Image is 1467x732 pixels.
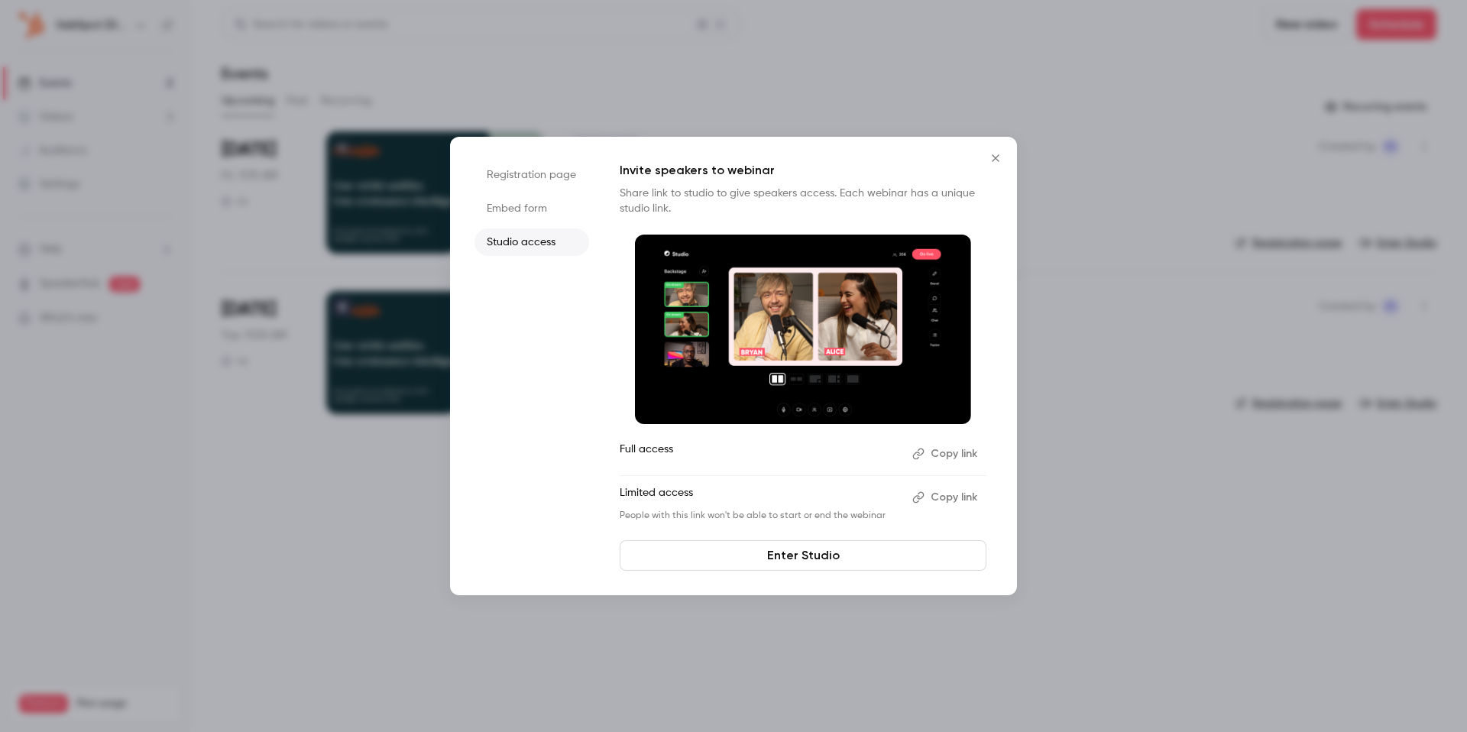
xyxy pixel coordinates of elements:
[620,485,900,510] p: Limited access
[620,442,900,466] p: Full access
[474,195,589,222] li: Embed form
[620,540,986,571] a: Enter Studio
[980,143,1011,173] button: Close
[474,228,589,256] li: Studio access
[635,235,971,424] img: Invite speakers to webinar
[474,161,589,189] li: Registration page
[620,161,986,180] p: Invite speakers to webinar
[906,442,986,466] button: Copy link
[620,510,900,522] p: People with this link won't be able to start or end the webinar
[906,485,986,510] button: Copy link
[620,186,986,216] p: Share link to studio to give speakers access. Each webinar has a unique studio link.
